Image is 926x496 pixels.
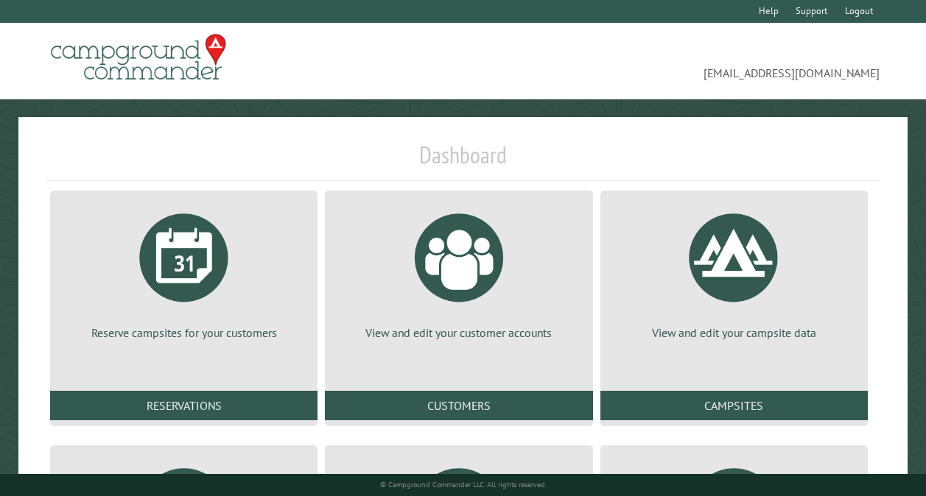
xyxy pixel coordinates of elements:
[618,325,850,341] p: View and edit your campsite data
[68,325,300,341] p: Reserve campsites for your customers
[50,391,318,420] a: Reservations
[380,480,547,489] small: © Campground Commander LLC. All rights reserved.
[600,391,868,420] a: Campsites
[46,141,880,181] h1: Dashboard
[343,325,575,341] p: View and edit your customer accounts
[46,29,231,86] img: Campground Commander
[343,202,575,341] a: View and edit your customer accounts
[463,40,880,82] span: [EMAIL_ADDRESS][DOMAIN_NAME]
[68,202,300,341] a: Reserve campsites for your customers
[618,202,850,341] a: View and edit your campsite data
[325,391,592,420] a: Customers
